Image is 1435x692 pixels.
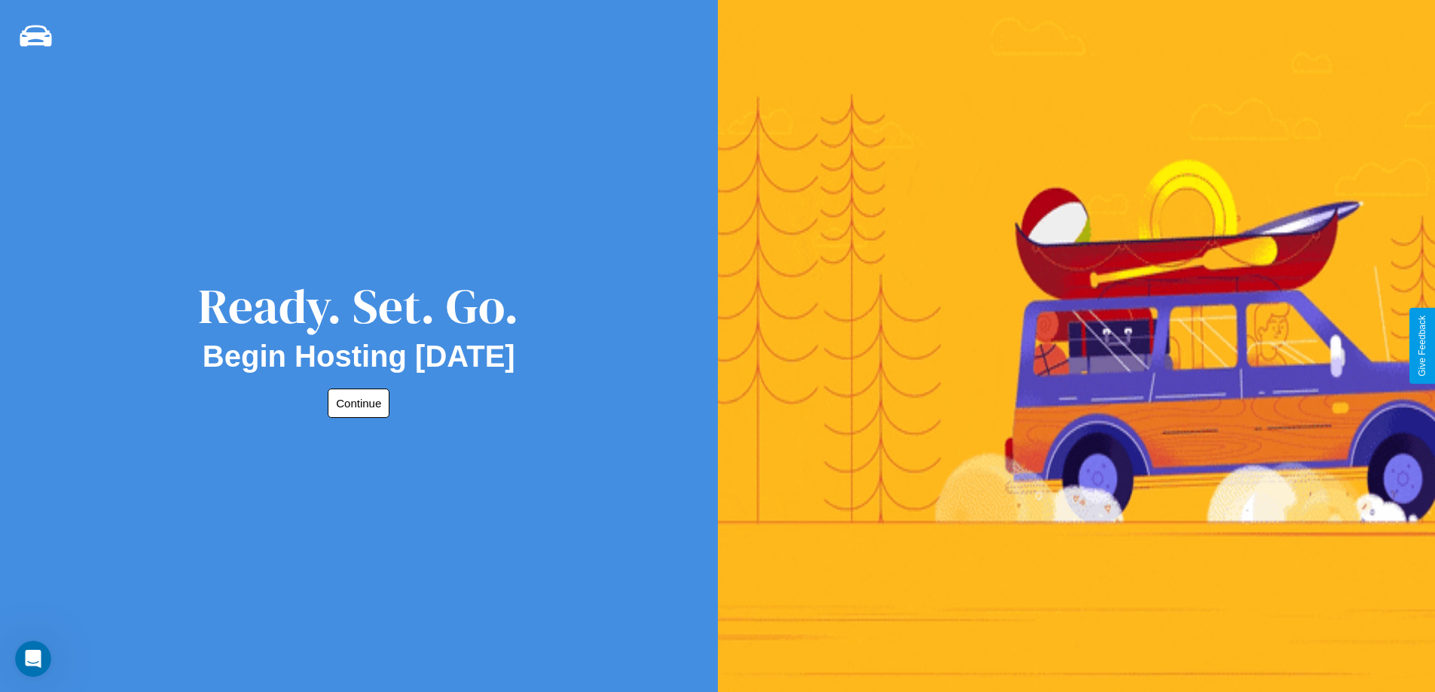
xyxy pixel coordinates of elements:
[328,389,389,418] button: Continue
[203,340,515,373] h2: Begin Hosting [DATE]
[1417,316,1427,376] div: Give Feedback
[15,641,51,677] iframe: Intercom live chat
[198,273,519,340] div: Ready. Set. Go.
